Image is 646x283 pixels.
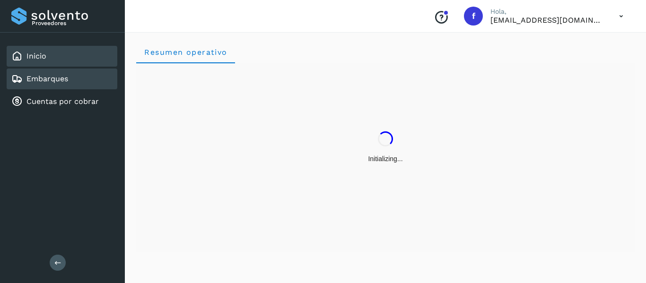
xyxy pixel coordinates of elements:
[26,97,99,106] a: Cuentas por cobrar
[144,48,227,57] span: Resumen operativo
[7,91,117,112] div: Cuentas por cobrar
[26,74,68,83] a: Embarques
[26,51,46,60] a: Inicio
[490,8,604,16] p: Hola,
[7,69,117,89] div: Embarques
[32,20,113,26] p: Proveedores
[7,46,117,67] div: Inicio
[490,16,604,25] p: finanzastransportesperez@gmail.com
